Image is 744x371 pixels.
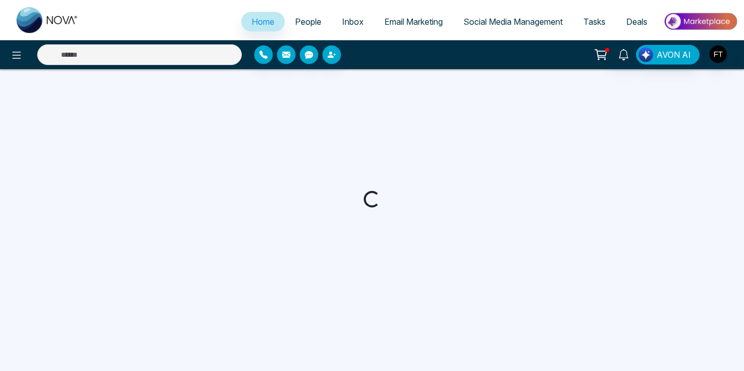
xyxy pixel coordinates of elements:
span: Social Media Management [463,17,563,27]
img: Nova CRM Logo [17,7,79,33]
span: Email Marketing [384,17,443,27]
a: People [285,12,332,31]
span: Tasks [583,17,606,27]
img: User Avatar [709,45,727,63]
a: Inbox [332,12,374,31]
span: People [295,17,321,27]
span: Inbox [342,17,364,27]
span: AVON AI [657,49,691,61]
span: Deals [626,17,647,27]
span: Home [252,17,274,27]
a: Tasks [573,12,616,31]
img: Lead Flow [639,47,653,62]
button: AVON AI [636,45,700,64]
a: Email Marketing [374,12,453,31]
a: Social Media Management [453,12,573,31]
a: Deals [616,12,658,31]
a: Home [241,12,285,31]
img: Market-place.gif [663,10,738,33]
